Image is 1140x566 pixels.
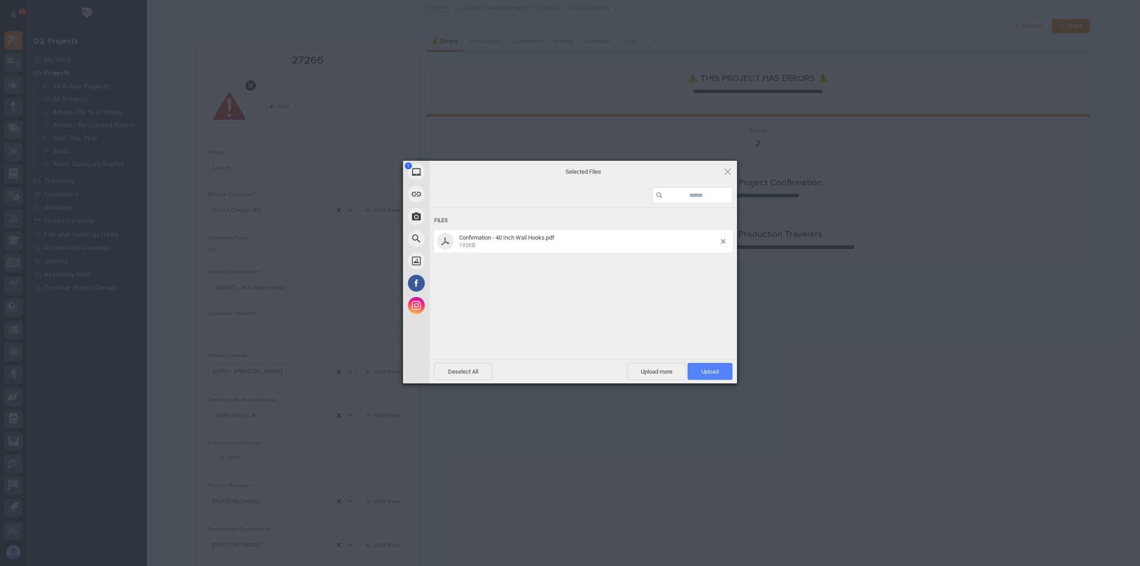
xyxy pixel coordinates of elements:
div: My Device [403,161,510,183]
span: Upload [688,363,733,380]
span: 192KB [459,242,475,248]
span: Selected Files [494,167,672,175]
span: Click here or hit ESC to close picker [723,167,733,176]
div: Take Photo [403,205,510,228]
span: Confirmation - 40 Inch Wall Hooks.pdf [459,234,554,241]
span: Confirmation - 40 Inch Wall Hooks.pdf [456,234,721,249]
span: Deselect All [434,363,492,380]
span: Upload more [627,363,686,380]
div: Web Search [403,228,510,250]
div: Instagram [403,294,510,317]
span: 1 [405,163,412,169]
div: Unsplash [403,250,510,272]
span: Upload [701,368,719,375]
div: Files [434,212,733,229]
div: Link (URL) [403,183,510,205]
div: Facebook [403,272,510,294]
